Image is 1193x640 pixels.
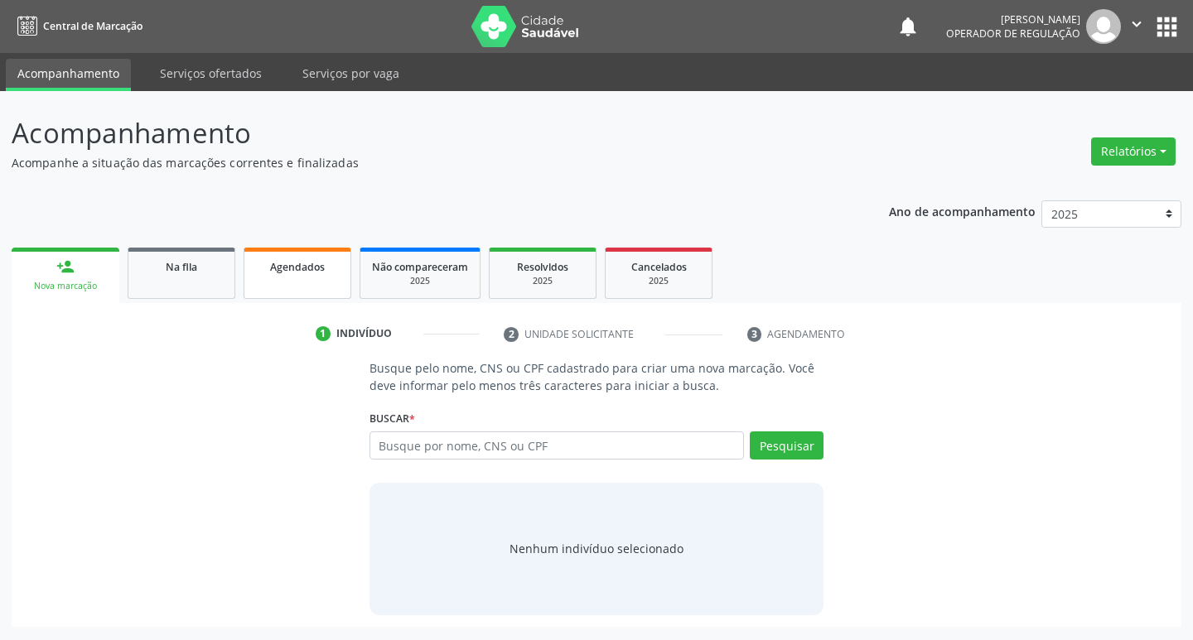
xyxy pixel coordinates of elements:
[56,257,75,276] div: person_add
[372,260,468,274] span: Não compareceram
[6,59,131,91] a: Acompanhamento
[369,431,745,460] input: Busque por nome, CNS ou CPF
[372,275,468,287] div: 2025
[617,275,700,287] div: 2025
[270,260,325,274] span: Agendados
[43,19,142,33] span: Central de Marcação
[889,200,1036,221] p: Ano de acompanhamento
[1128,15,1146,33] i: 
[517,260,568,274] span: Resolvidos
[166,260,197,274] span: Na fila
[1121,9,1152,44] button: 
[510,540,683,557] div: Nenhum indivíduo selecionado
[896,15,920,38] button: notifications
[12,12,142,40] a: Central de Marcação
[291,59,411,88] a: Serviços por vaga
[750,431,824,460] button: Pesquisar
[1152,12,1181,41] button: apps
[946,12,1080,26] div: [PERSON_NAME]
[1091,137,1176,166] button: Relatórios
[23,280,108,292] div: Nova marcação
[1086,9,1121,44] img: img
[369,359,824,394] p: Busque pelo nome, CNS ou CPF cadastrado para criar uma nova marcação. Você deve informar pelo men...
[12,154,830,171] p: Acompanhe a situação das marcações correntes e finalizadas
[946,26,1080,41] span: Operador de regulação
[148,59,273,88] a: Serviços ofertados
[12,113,830,154] p: Acompanhamento
[316,326,331,341] div: 1
[336,326,392,341] div: Indivíduo
[631,260,687,274] span: Cancelados
[369,406,415,431] label: Buscar
[501,275,584,287] div: 2025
